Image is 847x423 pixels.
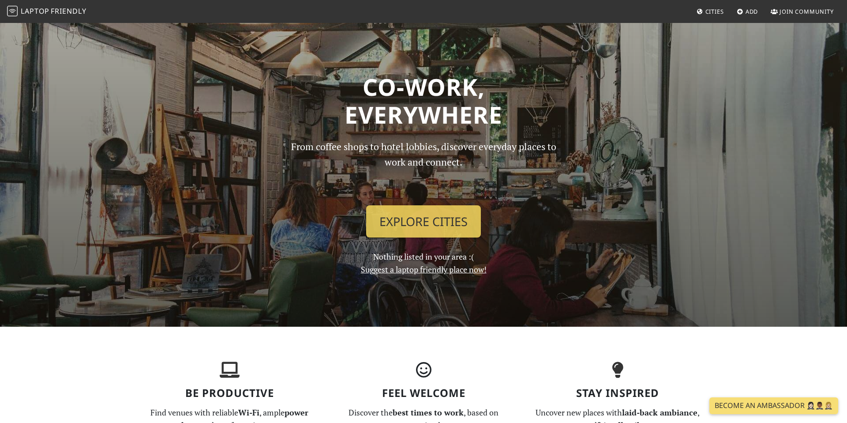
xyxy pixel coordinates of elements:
[283,139,564,198] p: From coffee shops to hotel lobbies, discover everyday places to work and connect.
[7,4,86,19] a: LaptopFriendly LaptopFriendly
[51,6,86,16] span: Friendly
[278,139,569,276] div: Nothing listed in your area :(
[366,205,481,238] a: Explore Cities
[733,4,762,19] a: Add
[693,4,727,19] a: Cities
[7,6,18,16] img: LaptopFriendly
[393,407,464,418] strong: best times to work
[138,73,709,129] h1: Co-work, Everywhere
[780,8,834,15] span: Join Community
[622,407,697,418] strong: laid-back ambiance
[705,8,724,15] span: Cities
[361,264,487,275] a: Suggest a laptop friendly place now!
[746,8,758,15] span: Add
[138,387,321,400] h3: Be Productive
[332,387,515,400] h3: Feel Welcome
[767,4,837,19] a: Join Community
[709,397,838,414] a: Become an Ambassador 🤵🏻‍♀️🤵🏾‍♂️🤵🏼‍♀️
[526,387,709,400] h3: Stay Inspired
[21,6,49,16] span: Laptop
[238,407,259,418] strong: Wi-Fi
